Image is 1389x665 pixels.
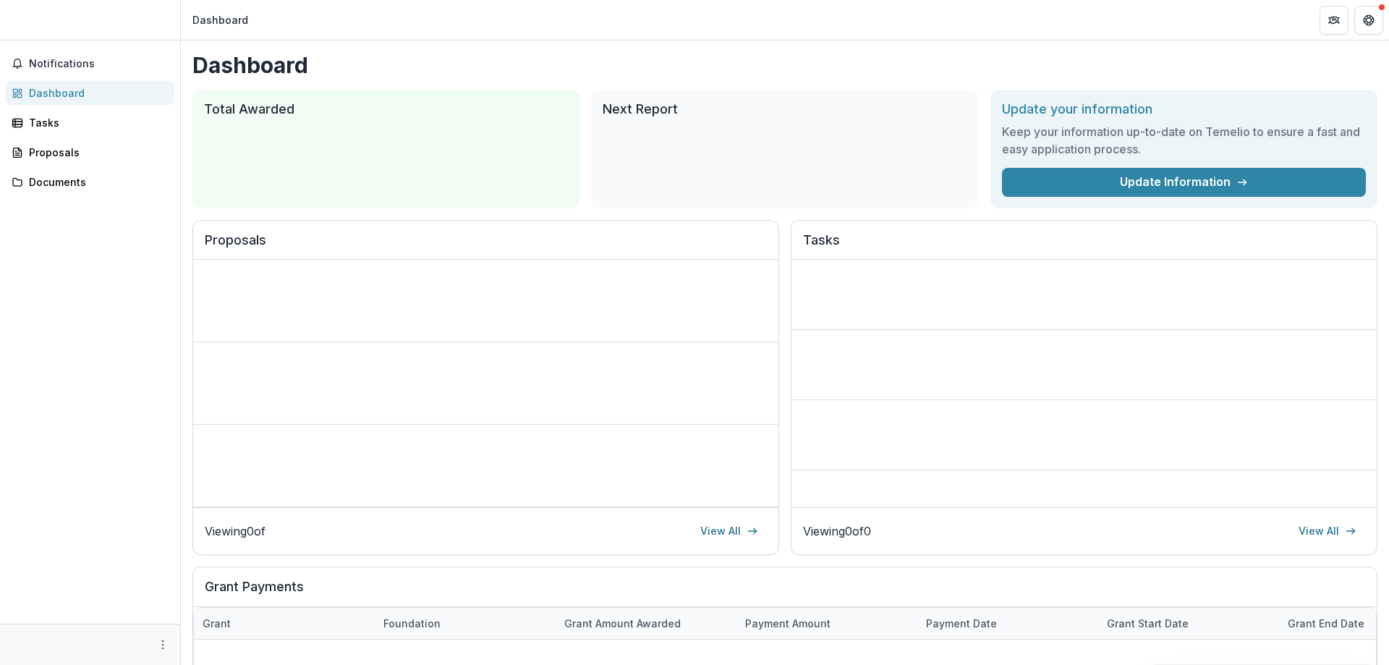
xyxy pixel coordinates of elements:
h2: Total Awarded [204,101,568,117]
h3: Keep your information up-to-date on Temelio to ensure a fast and easy application process. [1002,123,1366,158]
div: Tasks [29,115,163,130]
h2: Tasks [803,232,1365,260]
p: Viewing 0 of [205,522,266,540]
h2: Proposals [205,232,767,260]
h2: Next Report [603,101,967,117]
button: Get Help [1354,6,1383,35]
a: View All [692,520,767,543]
a: Dashboard [6,81,174,105]
nav: breadcrumb [187,9,254,30]
button: More [154,636,171,653]
div: Dashboard [29,85,163,101]
button: Partners [1320,6,1348,35]
a: Tasks [6,111,174,135]
span: Notifications [29,58,169,70]
button: Notifications [6,52,174,75]
a: Update Information [1002,168,1366,197]
a: View All [1290,520,1365,543]
h1: Dashboard [192,52,1377,78]
h2: Update your information [1002,101,1366,117]
h2: Grant Payments [205,579,1365,606]
div: Documents [29,174,163,190]
a: Documents [6,170,174,194]
div: Dashboard [192,12,248,27]
p: Viewing 0 of 0 [803,522,871,540]
a: Proposals [6,140,174,164]
div: Proposals [29,145,163,160]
